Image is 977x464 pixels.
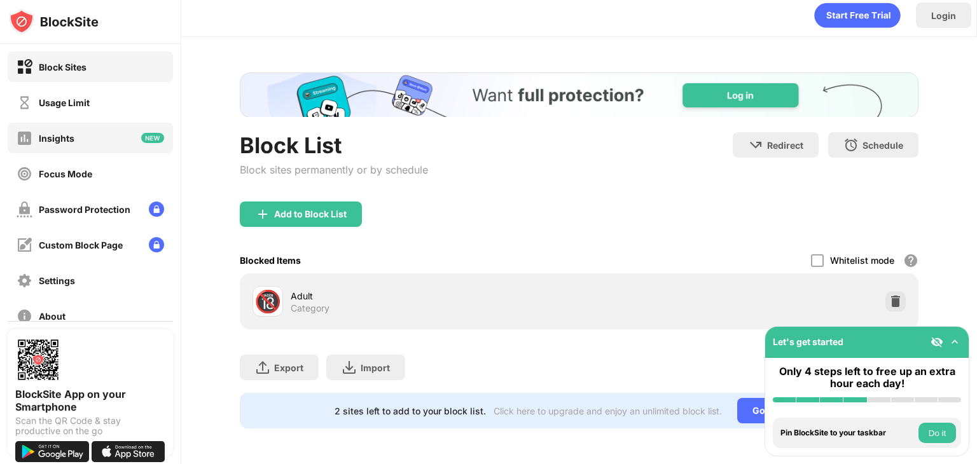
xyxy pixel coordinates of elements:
[494,406,722,416] div: Click here to upgrade and enjoy an unlimited block list.
[814,3,901,28] div: animation
[335,406,486,416] div: 2 sites left to add to your block list.
[291,289,579,303] div: Adult
[767,140,803,151] div: Redirect
[773,336,843,347] div: Let's get started
[15,416,165,436] div: Scan the QR Code & stay productive on the go
[17,237,32,253] img: customize-block-page-off.svg
[254,289,281,315] div: 🔞
[39,62,87,72] div: Block Sites
[780,428,915,437] div: Pin BlockSite to your taskbar
[737,398,824,423] div: Go Unlimited
[240,255,301,266] div: Blocked Items
[291,303,329,314] div: Category
[773,365,961,390] div: Only 4 steps left to free up an extra hour each day!
[240,132,428,158] div: Block List
[39,133,74,144] div: Insights
[92,441,165,462] img: download-on-the-app-store.svg
[17,59,32,75] img: block-on.svg
[17,308,32,324] img: about-off.svg
[931,336,943,348] img: eye-not-visible.svg
[17,166,32,182] img: focus-off.svg
[17,95,32,111] img: time-usage-off.svg
[918,423,956,443] button: Do it
[361,362,390,373] div: Import
[948,336,961,348] img: omni-setup-toggle.svg
[15,441,89,462] img: get-it-on-google-play.svg
[274,362,303,373] div: Export
[274,209,347,219] div: Add to Block List
[39,97,90,108] div: Usage Limit
[39,168,92,179] div: Focus Mode
[39,204,130,215] div: Password Protection
[15,337,61,383] img: options-page-qr-code.png
[39,275,75,286] div: Settings
[17,201,32,217] img: password-protection-off.svg
[830,255,894,266] div: Whitelist mode
[17,273,32,289] img: settings-off.svg
[39,240,123,250] div: Custom Block Page
[15,388,165,413] div: BlockSite App on your Smartphone
[240,163,428,176] div: Block sites permanently or by schedule
[240,72,918,117] iframe: Banner
[39,311,66,322] div: About
[149,201,164,217] img: lock-menu.svg
[149,237,164,252] img: lock-menu.svg
[9,9,99,34] img: logo-blocksite.svg
[17,130,32,146] img: insights-off.svg
[931,10,956,21] div: Login
[141,133,164,143] img: new-icon.svg
[863,140,903,151] div: Schedule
